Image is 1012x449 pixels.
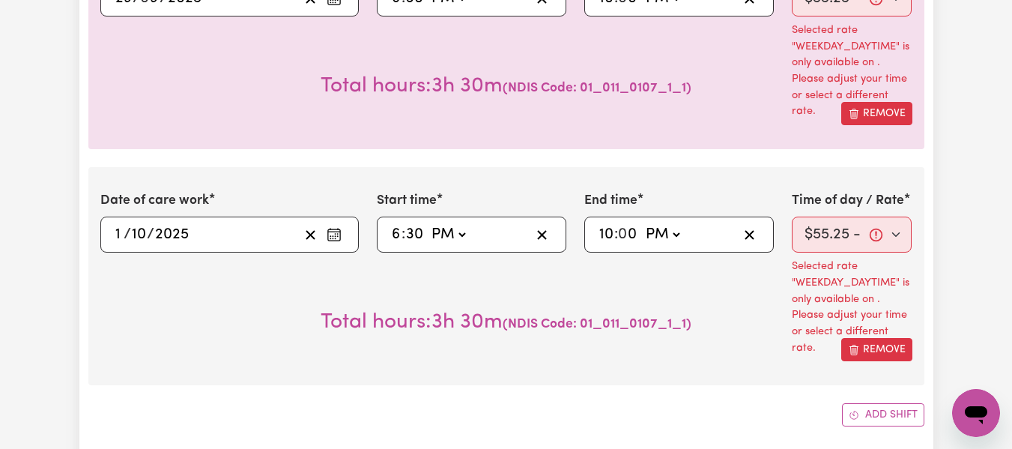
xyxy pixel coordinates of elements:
span: / [124,226,131,243]
span: ( 01_011_0107_1_1 ) [503,82,691,94]
span: / [147,226,154,243]
p: Selected rate "WEEKDAY_DAYTIME" is only available on . Please adjust your time or select a differ... [792,259,912,356]
label: Date of care work [100,191,209,211]
input: -- [115,223,124,246]
input: ---- [154,223,190,246]
span: : [614,226,618,243]
input: -- [599,223,614,246]
input: -- [405,223,424,246]
button: Remove this shift [841,102,912,125]
label: Start time [377,191,437,211]
span: : [402,226,405,243]
span: Total hours worked: 3 hours 30 minutes [321,76,503,97]
input: -- [391,223,402,246]
p: Selected rate "WEEKDAY_DAYTIME" is only available on . Please adjust your time or select a differ... [792,22,912,120]
span: ( 01_011_0107_1_1 ) [503,318,691,331]
span: Total hours worked: 3 hours 30 minutes [321,312,503,333]
strong: NDIS Code: [508,82,577,94]
button: Enter the date of care work [322,223,346,246]
iframe: Button to launch messaging window [952,389,1000,437]
button: Remove this shift [841,338,912,361]
strong: NDIS Code: [508,318,577,331]
input: -- [619,223,638,246]
label: Time of day / Rate [792,191,904,211]
input: -- [131,223,147,246]
button: Add another shift [842,403,924,427]
button: Clear date [299,223,322,246]
span: 0 [618,227,627,242]
label: End time [584,191,637,211]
